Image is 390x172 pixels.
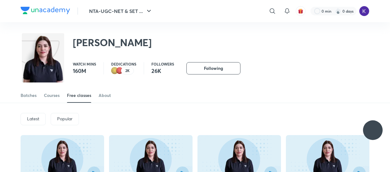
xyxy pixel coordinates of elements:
button: NTA-UGC-NET & SET ... [85,5,156,17]
div: Free classes [67,92,91,98]
p: Latest [27,116,39,121]
img: educator badge1 [116,67,123,74]
a: Free classes [67,88,91,103]
img: Company Logo [21,7,70,14]
h2: [PERSON_NAME] [73,36,152,49]
p: 160M [73,67,96,74]
span: Following [204,65,223,71]
p: Dedications [111,62,136,66]
button: Following [186,62,240,74]
a: Batches [21,88,37,103]
p: 26K [151,67,174,74]
img: educator badge2 [111,67,119,74]
a: Courses [44,88,60,103]
img: streak [335,8,341,14]
img: avatar [298,8,303,14]
p: Popular [57,116,72,121]
div: About [99,92,111,98]
img: class [22,34,64,99]
p: Followers [151,62,174,66]
div: Batches [21,92,37,98]
div: Courses [44,92,60,98]
img: ttu [369,126,376,134]
p: 2K [125,69,130,73]
button: avatar [296,6,306,16]
a: Company Logo [21,7,70,16]
a: About [99,88,111,103]
img: kanishka hemani [359,6,369,16]
p: Watch mins [73,62,96,66]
